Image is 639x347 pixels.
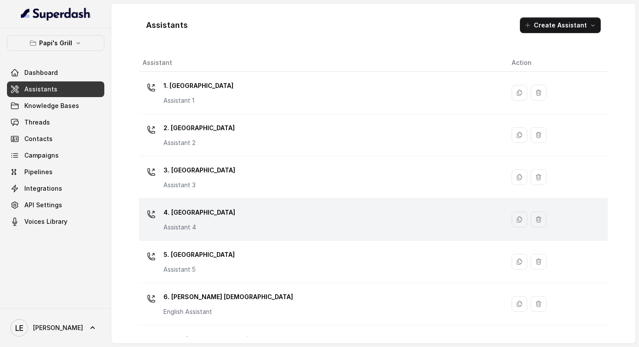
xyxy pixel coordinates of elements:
[7,131,104,147] a: Contacts
[39,38,72,48] p: Papi's Grill
[24,135,53,143] span: Contacts
[163,223,235,232] p: Assistant 4
[163,332,256,346] p: Copy of Prompt - Pre opening
[163,307,293,316] p: English Assistant
[24,68,58,77] span: Dashboard
[24,184,62,193] span: Integrations
[7,35,104,51] button: Papi's Grill
[21,7,91,21] img: light.svg
[163,206,235,219] p: 4. [GEOGRAPHIC_DATA]
[139,54,505,72] th: Assistant
[24,85,57,94] span: Assistants
[163,96,233,105] p: Assistant 1
[163,138,235,147] p: Assistant 2
[7,164,104,180] a: Pipelines
[163,79,233,93] p: 1. [GEOGRAPHIC_DATA]
[163,248,235,262] p: 5. [GEOGRAPHIC_DATA]
[7,316,104,340] a: [PERSON_NAME]
[7,148,104,163] a: Campaigns
[24,168,53,176] span: Pipelines
[7,115,104,130] a: Threads
[7,197,104,213] a: API Settings
[7,98,104,114] a: Knowledge Bases
[163,181,235,189] p: Assistant 3
[7,181,104,196] a: Integrations
[15,323,23,333] text: LE
[7,214,104,229] a: Voices Library
[24,201,62,209] span: API Settings
[24,151,59,160] span: Campaigns
[24,217,67,226] span: Voices Library
[163,265,235,274] p: Assistant 5
[520,17,601,33] button: Create Assistant
[163,121,235,135] p: 2. [GEOGRAPHIC_DATA]
[7,81,104,97] a: Assistants
[163,163,235,177] p: 3. [GEOGRAPHIC_DATA]
[163,290,293,304] p: 6. [PERSON_NAME] [DEMOGRAPHIC_DATA]
[505,54,608,72] th: Action
[24,118,50,127] span: Threads
[146,18,188,32] h1: Assistants
[24,101,79,110] span: Knowledge Bases
[7,65,104,81] a: Dashboard
[33,323,83,332] span: [PERSON_NAME]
